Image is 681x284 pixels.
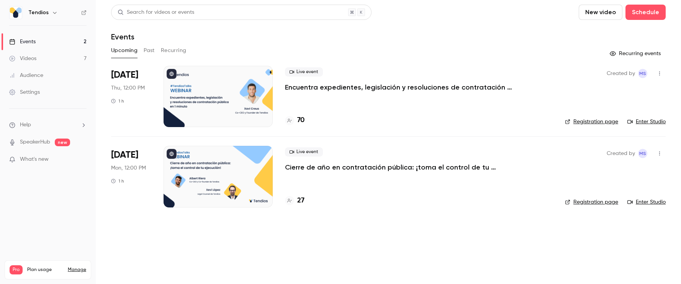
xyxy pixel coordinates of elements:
[111,69,138,81] span: [DATE]
[68,267,86,273] a: Manage
[9,88,40,96] div: Settings
[625,5,666,20] button: Schedule
[638,69,647,78] span: Maria Serra
[20,155,49,163] span: What's new
[285,147,323,157] span: Live event
[111,32,134,41] h1: Events
[627,118,666,126] a: Enter Studio
[111,146,151,207] div: Oct 20 Mon, 12:00 PM (Europe/Madrid)
[9,55,36,62] div: Videos
[607,69,635,78] span: Created by
[627,198,666,206] a: Enter Studio
[9,38,36,46] div: Events
[639,149,646,158] span: MS
[10,7,22,19] img: Tendios
[118,8,194,16] div: Search for videos or events
[565,198,618,206] a: Registration page
[297,196,304,206] h4: 27
[144,44,155,57] button: Past
[77,156,87,163] iframe: Noticeable Trigger
[28,9,49,16] h6: Tendios
[111,66,151,127] div: Oct 9 Thu, 12:00 PM (Europe/Madrid)
[285,67,323,77] span: Live event
[10,265,23,274] span: Pro
[20,138,50,146] a: SpeakerHub
[606,47,666,60] button: Recurring events
[639,69,646,78] span: MS
[20,121,31,129] span: Help
[111,178,124,184] div: 1 h
[111,84,145,92] span: Thu, 12:00 PM
[111,149,138,161] span: [DATE]
[111,44,138,57] button: Upcoming
[285,115,304,126] a: 70
[111,164,146,172] span: Mon, 12:00 PM
[285,196,304,206] a: 27
[27,267,63,273] span: Plan usage
[638,149,647,158] span: Maria Serra
[579,5,622,20] button: New video
[161,44,187,57] button: Recurring
[9,72,43,79] div: Audience
[607,149,635,158] span: Created by
[9,121,87,129] li: help-dropdown-opener
[297,115,304,126] h4: 70
[285,163,515,172] a: Cierre de año en contratación pública: ¡toma el control de tu ejecución!
[55,139,70,146] span: new
[565,118,618,126] a: Registration page
[285,83,515,92] a: Encuentra expedientes, legislación y resoluciones de contratación pública en 1 minuto
[111,98,124,104] div: 1 h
